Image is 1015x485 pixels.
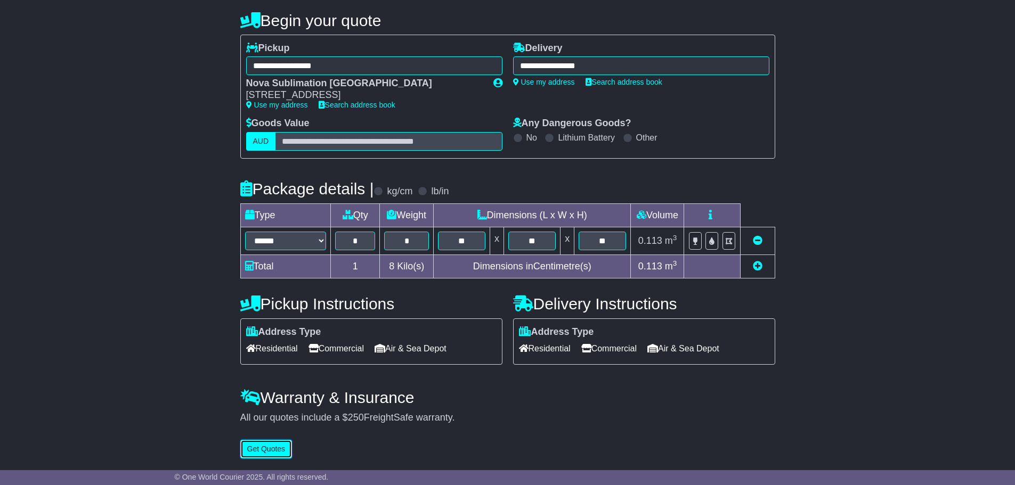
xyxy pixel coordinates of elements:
a: Search address book [586,78,662,86]
span: 8 [389,261,394,272]
label: lb/in [431,186,449,198]
span: © One World Courier 2025. All rights reserved. [175,473,329,481]
div: [STREET_ADDRESS] [246,89,483,101]
button: Get Quotes [240,440,293,458]
label: kg/cm [387,186,412,198]
div: All our quotes include a $ FreightSafe warranty. [240,412,775,424]
span: 250 [348,412,364,423]
span: Commercial [308,340,364,357]
td: Volume [631,203,684,227]
td: 1 [331,254,380,278]
span: Commercial [581,340,637,357]
label: Address Type [519,326,594,338]
span: Residential [519,340,571,357]
span: Air & Sea Depot [647,340,719,357]
span: 0.113 [638,261,662,272]
span: Air & Sea Depot [375,340,446,357]
td: Weight [380,203,433,227]
label: Lithium Battery [558,133,615,143]
span: 0.113 [638,235,662,246]
h4: Begin your quote [240,12,775,29]
a: Search address book [319,101,395,109]
span: m [665,235,677,246]
label: Delivery [513,43,563,54]
td: Type [240,203,331,227]
td: Kilo(s) [380,254,433,278]
h4: Pickup Instructions [240,295,502,313]
h4: Delivery Instructions [513,295,775,313]
div: Nova Sublimation [GEOGRAPHIC_DATA] [246,78,483,89]
td: Qty [331,203,380,227]
a: Use my address [246,101,308,109]
td: Dimensions (L x W x H) [433,203,631,227]
a: Add new item [753,261,762,272]
label: Pickup [246,43,290,54]
h4: Package details | [240,180,374,198]
h4: Warranty & Insurance [240,389,775,406]
label: Address Type [246,326,321,338]
td: x [490,227,504,254]
sup: 3 [673,234,677,242]
label: Goods Value [246,118,310,129]
span: m [665,261,677,272]
td: Dimensions in Centimetre(s) [433,254,631,278]
label: No [526,133,537,143]
sup: 3 [673,259,677,267]
span: Residential [246,340,298,357]
label: AUD [246,132,276,151]
td: x [561,227,574,254]
a: Remove this item [753,235,762,246]
a: Use my address [513,78,575,86]
td: Total [240,254,331,278]
label: Other [636,133,657,143]
label: Any Dangerous Goods? [513,118,631,129]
